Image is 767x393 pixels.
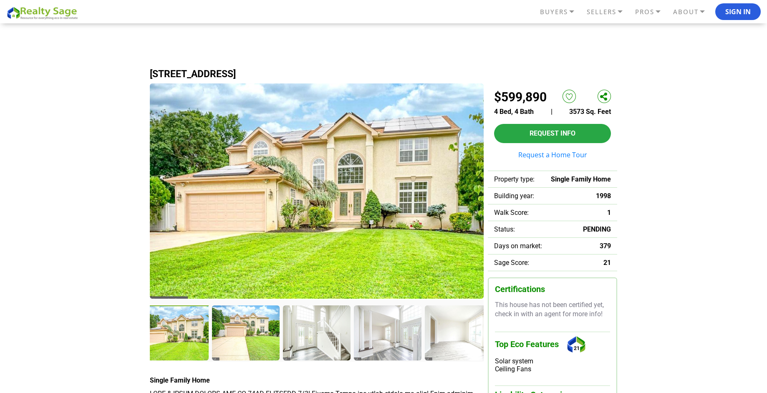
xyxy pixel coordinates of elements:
button: Request Info [494,124,611,143]
span: Building year: [494,192,534,200]
span: Status: [494,225,515,233]
h3: Top Eco Features [495,332,610,357]
h1: [STREET_ADDRESS] [150,69,617,79]
a: BUYERS [538,5,585,19]
a: SELLERS [585,5,633,19]
div: 21 [565,332,588,357]
span: 21 [603,259,611,267]
span: PENDING [583,225,611,233]
span: 379 [600,242,611,250]
h3: Certifications [495,285,610,294]
span: Single Family Home [551,175,611,183]
span: 1 [607,209,611,217]
span: Days on market: [494,242,542,250]
span: Property type: [494,175,535,183]
span: | [551,108,553,116]
h2: $599,890 [494,90,547,104]
button: Sign In [715,3,761,20]
span: Sage Score: [494,259,529,267]
p: This house has not been certified yet, check in with an agent for more info! [495,300,610,319]
div: Solar system Ceiling Fans [495,357,610,373]
h4: Single Family Home [150,376,484,384]
a: PROS [633,5,671,19]
span: 1998 [596,192,611,200]
span: Walk Score: [494,209,529,217]
span: 3573 Sq. Feet [569,108,611,116]
img: REALTY SAGE [6,5,81,20]
a: ABOUT [671,5,715,19]
a: Request a Home Tour [494,151,611,158]
span: 4 Bed, 4 Bath [494,108,534,116]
